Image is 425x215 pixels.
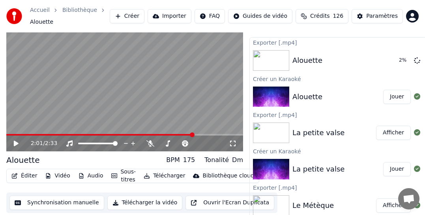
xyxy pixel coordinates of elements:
[110,9,144,23] button: Créer
[31,140,50,147] div: /
[292,55,322,66] div: Alouette
[185,196,274,210] button: Ouvrir l'Ecran Duplicata
[140,170,188,181] button: Télécharger
[30,18,53,26] span: Alouette
[108,166,139,185] button: Sous-titres
[232,155,243,165] div: Dm
[376,198,411,213] button: Afficher
[366,12,398,20] div: Paramètres
[6,155,39,166] div: Alouette
[30,6,110,26] nav: breadcrumb
[292,127,344,138] div: La petite valse
[333,12,343,20] span: 126
[296,9,348,23] button: Crédits126
[310,12,330,20] span: Crédits
[228,9,292,23] button: Guides de vidéo
[292,91,322,102] div: Alouette
[107,196,183,210] button: Télécharger la vidéo
[195,9,225,23] button: FAQ
[62,6,97,14] a: Bibliothèque
[75,170,107,181] button: Audio
[292,164,344,175] div: La petite valse
[30,6,50,14] a: Accueil
[398,188,419,209] a: Ouvrir le chat
[45,140,57,147] span: 2:33
[6,8,22,24] img: youka
[383,162,411,176] button: Jouer
[42,170,73,181] button: Vidéo
[148,9,191,23] button: Importer
[202,172,254,180] div: Bibliothèque cloud
[352,9,403,23] button: Paramètres
[383,90,411,104] button: Jouer
[31,140,43,147] span: 2:01
[204,155,229,165] div: Tonalité
[9,196,104,210] button: Synchronisation manuelle
[292,200,334,211] div: Le Métèque
[399,57,411,64] div: 2 %
[8,170,40,181] button: Éditer
[183,155,195,165] div: 175
[376,126,411,140] button: Afficher
[166,155,180,165] div: BPM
